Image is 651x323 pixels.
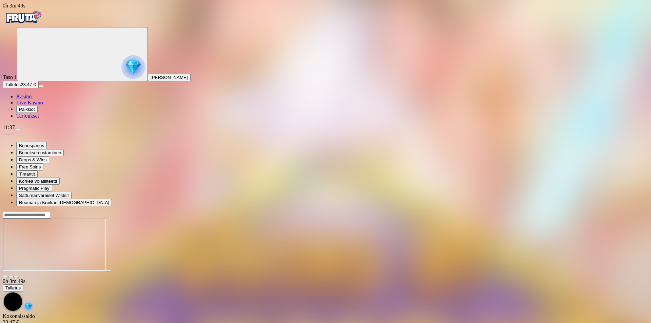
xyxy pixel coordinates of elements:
[3,284,23,291] button: Talletus
[106,270,111,272] button: play icon
[3,81,39,88] button: Talletusplus icon23.47 €
[17,27,148,81] button: reward progress
[21,82,36,87] span: 23.47 €
[3,3,25,8] span: user session time
[3,276,8,278] button: close icon
[16,113,39,119] a: Tarjoukset
[14,276,19,278] button: fullscreen icon
[151,75,188,80] span: [PERSON_NAME]
[148,74,191,81] button: [PERSON_NAME]
[3,9,648,119] nav: Primary
[3,124,15,130] span: 11:37
[16,100,43,105] a: Live Kasino
[3,134,8,136] button: prev slide
[16,94,32,99] a: Kasino
[8,276,14,278] button: chevron-down icon
[19,171,35,177] span: Timantit
[16,185,52,192] button: Pragmatic Play
[3,278,648,313] div: Game menu
[19,164,41,169] span: Free Spins
[16,192,72,199] button: Sattumanvaraiset Wildsit
[15,128,20,130] button: menu
[39,85,44,87] button: menu
[16,142,47,149] button: Bonuspanos
[3,212,51,219] input: Search
[19,157,46,162] span: Drops & Wins
[16,199,112,206] button: Rooman ja Kreikan [DEMOGRAPHIC_DATA]
[19,150,61,155] span: Bonuksen ostaminen
[3,278,25,284] span: user session time
[16,106,38,113] button: Palkkiot
[3,74,17,80] span: Taso 1
[19,107,35,112] span: Palkkiot
[3,219,106,271] iframe: Gates of Olympus
[16,149,64,156] button: Bonuksen ostaminen
[3,94,648,119] nav: Main menu
[16,178,60,185] button: Korkea volatiliteetti
[23,301,34,312] img: reward-icon
[121,55,145,79] img: reward progress
[3,9,43,26] img: Fruta
[16,163,43,170] button: Free Spins
[5,285,21,290] span: Talletus
[16,156,49,163] button: Drops & Wins
[8,134,14,136] button: next slide
[19,200,109,205] span: Rooman ja Kreikan [DEMOGRAPHIC_DATA]
[19,186,50,191] span: Pragmatic Play
[3,21,43,27] a: Fruta
[5,82,21,87] span: Talletus
[19,193,69,198] span: Sattumanvaraiset Wildsit
[19,179,57,184] span: Korkea volatiliteetti
[16,170,38,178] button: Timantit
[19,143,44,148] span: Bonuspanos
